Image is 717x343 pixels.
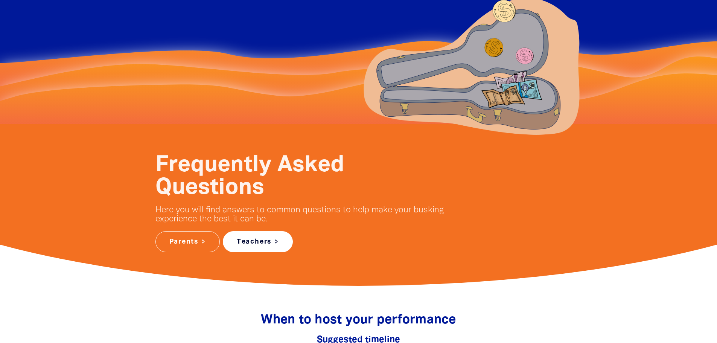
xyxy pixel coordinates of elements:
[155,155,344,198] span: Frequently Asked Questions
[261,314,456,326] span: When to host your performance
[223,231,293,252] a: Teachers >
[155,206,455,224] p: Here you will find answers to common questions to help make your busking experience the best it c...
[155,231,220,252] a: Parents >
